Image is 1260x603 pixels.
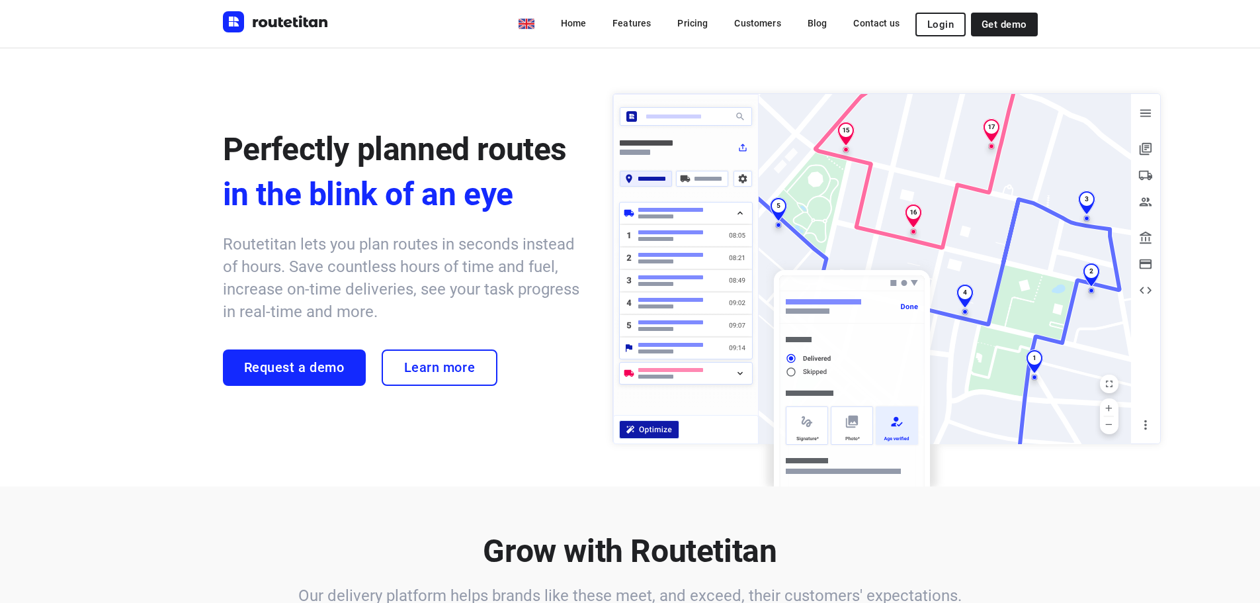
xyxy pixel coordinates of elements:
[724,11,791,35] a: Customers
[483,532,777,570] b: Grow with Routetitan
[915,13,966,36] button: Login
[223,130,567,168] span: Perfectly planned routes
[223,11,329,36] a: Routetitan
[550,11,597,35] a: Home
[404,360,476,375] span: Learn more
[244,360,345,375] span: Request a demo
[797,11,838,35] a: Blog
[927,19,954,30] span: Login
[602,11,661,35] a: Features
[982,19,1027,30] span: Get demo
[605,85,1169,487] img: illustration
[223,11,329,32] img: Routetitan logo
[667,11,718,35] a: Pricing
[843,11,910,35] a: Contact us
[223,172,587,217] span: in the blink of an eye
[382,349,498,386] a: Learn more
[223,349,366,386] a: Request a demo
[223,233,587,323] h6: Routetitan lets you plan routes in seconds instead of hours. Save countless hours of time and fue...
[971,13,1037,36] a: Get demo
